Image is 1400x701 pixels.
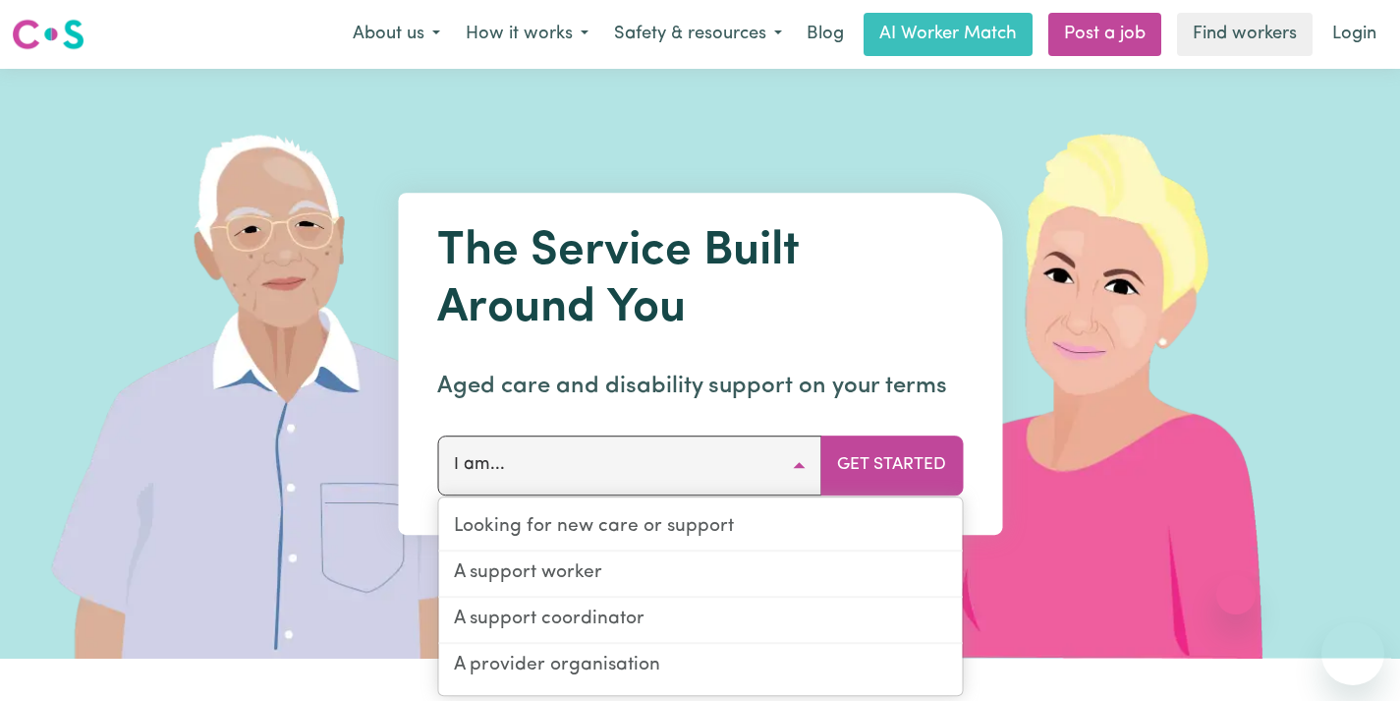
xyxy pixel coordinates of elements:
p: Aged care and disability support on your terms [437,369,963,404]
h1: The Service Built Around You [437,224,963,337]
button: Get Started [820,436,963,495]
button: How it works [453,14,601,55]
button: I am... [437,436,821,495]
a: Blog [795,13,856,56]
a: Careseekers logo [12,12,84,57]
a: AI Worker Match [864,13,1033,56]
div: I am... [437,497,963,696]
button: About us [340,14,453,55]
img: Careseekers logo [12,17,84,52]
a: Login [1320,13,1388,56]
a: A provider organisation [438,644,962,688]
a: Find workers [1177,13,1313,56]
button: Safety & resources [601,14,795,55]
a: A support coordinator [438,598,962,644]
iframe: Close message [1216,575,1256,614]
a: Looking for new care or support [438,505,962,552]
iframe: Button to launch messaging window [1321,622,1384,685]
a: A support worker [438,552,962,598]
a: Post a job [1048,13,1161,56]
